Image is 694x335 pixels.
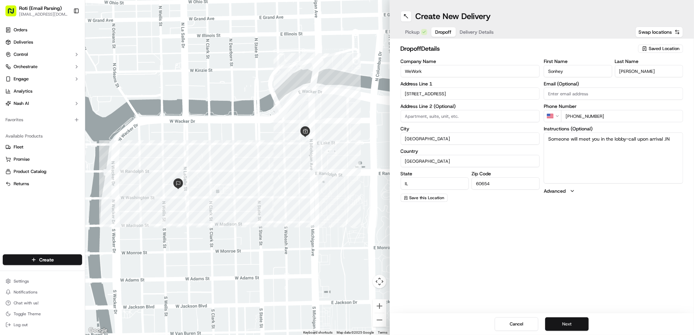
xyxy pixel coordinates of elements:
[14,300,38,306] span: Chat with us!
[3,86,82,97] a: Analytics
[39,256,54,263] span: Create
[635,27,683,37] button: Swap locations
[23,72,86,77] div: We're available if you need us!
[435,29,452,35] span: Dropoff
[544,59,612,64] label: First Name
[3,37,82,48] a: Deliveries
[4,96,55,108] a: 📗Knowledge Base
[373,275,386,288] button: Map camera controls
[304,330,333,335] button: Keyboard shortcuts
[405,29,420,35] span: Pickup
[401,155,540,167] input: Enter country
[14,99,52,106] span: Knowledge Base
[373,299,386,313] button: Zoom in
[401,81,540,86] label: Address Line 1
[3,49,82,60] button: Control
[7,7,20,20] img: Nash
[3,98,82,109] button: Nash AI
[3,61,82,72] button: Orchestrate
[615,59,683,64] label: Last Name
[3,287,82,297] button: Notifications
[373,313,386,327] button: Zoom out
[544,104,683,109] label: Phone Number
[3,320,82,330] button: Log out
[5,169,79,175] a: Product Catalog
[14,88,32,94] span: Analytics
[544,132,683,184] textarea: Someone will meet you in the lobby-call upon arrival JN
[14,278,29,284] span: Settings
[460,29,494,35] span: Delivery Details
[58,99,63,105] div: 💻
[544,188,566,194] label: Advanced
[14,51,28,58] span: Control
[3,309,82,319] button: Toggle Theme
[3,25,82,35] a: Orders
[495,317,538,331] button: Cancel
[5,156,79,162] a: Promise
[48,115,82,121] a: Powered byPylon
[14,289,37,295] span: Notifications
[3,276,82,286] button: Settings
[378,331,388,334] a: Terms (opens in new tab)
[472,177,540,190] input: Enter zip code
[544,65,612,77] input: Enter first name
[116,67,124,75] button: Start new chat
[401,126,540,131] label: City
[87,326,109,335] img: Google
[14,64,37,70] span: Orchestrate
[7,99,12,105] div: 📗
[14,76,29,82] span: Engage
[14,100,29,107] span: Nash AI
[19,12,68,17] span: [EMAIL_ADDRESS][DOMAIN_NAME]
[649,46,679,52] span: Saved Location
[3,254,82,265] button: Create
[5,144,79,150] a: Fleet
[19,5,62,12] span: Roti (Email Parsing)
[615,65,683,77] input: Enter last name
[23,65,112,72] div: Start new chat
[3,154,82,165] button: Promise
[544,81,683,86] label: Email (Optional)
[401,87,540,100] input: Enter address
[544,188,683,194] button: Advanced
[401,65,540,77] input: Enter company name
[3,74,82,84] button: Engage
[638,44,683,53] button: Saved Location
[544,87,683,100] input: Enter email address
[472,171,540,176] label: Zip Code
[64,99,109,106] span: API Documentation
[14,169,46,175] span: Product Catalog
[14,156,30,162] span: Promise
[3,114,82,125] div: Favorites
[14,322,28,328] span: Log out
[401,132,540,145] input: Enter city
[410,195,445,201] span: Save this Location
[55,96,112,108] a: 💻API Documentation
[87,326,109,335] a: Open this area in Google Maps (opens a new window)
[3,166,82,177] button: Product Catalog
[14,181,29,187] span: Returns
[7,27,124,38] p: Welcome 👋
[3,131,82,142] div: Available Products
[14,27,27,33] span: Orders
[561,110,683,122] input: Enter phone number
[544,126,683,131] label: Instructions (Optional)
[14,144,24,150] span: Fleet
[68,115,82,121] span: Pylon
[3,3,71,19] button: Roti (Email Parsing)[EMAIL_ADDRESS][DOMAIN_NAME]
[18,44,123,51] input: Got a question? Start typing here...
[416,11,491,22] h1: Create New Delivery
[401,59,540,64] label: Company Name
[5,181,79,187] a: Returns
[14,39,33,45] span: Deliveries
[401,44,634,53] h2: dropoff Details
[545,317,589,331] button: Next
[401,149,540,154] label: Country
[7,65,19,77] img: 1736555255976-a54dd68f-1ca7-489b-9aae-adbdc363a1c4
[401,171,469,176] label: State
[3,178,82,189] button: Returns
[14,311,41,317] span: Toggle Theme
[401,177,469,190] input: Enter state
[337,331,374,334] span: Map data ©2025 Google
[638,29,672,35] span: Swap locations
